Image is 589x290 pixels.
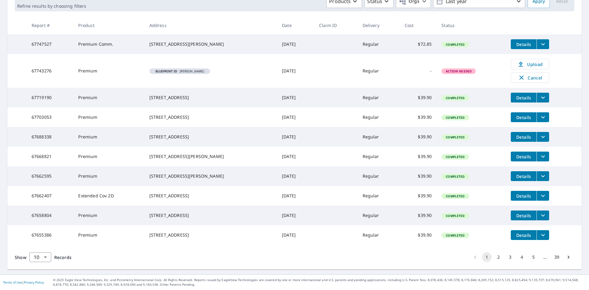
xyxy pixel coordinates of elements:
td: Premium [73,54,144,88]
span: Cancel [517,74,543,81]
span: Completed [442,233,468,238]
button: filesDropdownBtn-67747527 [537,39,549,49]
td: 67662407 [27,186,74,206]
button: detailsBtn-67662595 [511,171,537,181]
td: $39.90 [400,127,437,147]
div: [STREET_ADDRESS] [149,134,272,140]
td: [DATE] [277,166,314,186]
div: … [540,254,550,260]
span: Details [514,134,533,140]
button: detailsBtn-67719190 [511,93,537,102]
span: Details [514,154,533,160]
button: filesDropdownBtn-67703053 [537,112,549,122]
button: filesDropdownBtn-67655386 [537,230,549,240]
p: © 2025 Eagle View Technologies, Inc. and Pictometry International Corp. All Rights Reserved. Repo... [53,278,586,287]
td: $39.90 [400,186,437,206]
span: Completed [442,194,468,198]
td: $39.90 [400,225,437,245]
td: Premium [73,206,144,225]
button: detailsBtn-67703053 [511,112,537,122]
div: [STREET_ADDRESS] [149,95,272,101]
td: Regular [358,107,400,127]
td: 67688338 [27,127,74,147]
td: 67747527 [27,34,74,54]
td: Premium Comm. [73,34,144,54]
td: Premium [73,127,144,147]
span: Details [514,232,533,238]
td: 67655386 [27,225,74,245]
td: 67703053 [27,107,74,127]
td: 67662595 [27,166,74,186]
td: Premium [73,147,144,166]
span: Records [54,254,71,260]
td: [DATE] [277,225,314,245]
span: Action Needed [442,69,475,73]
td: Regular [358,34,400,54]
span: Completed [442,42,468,47]
span: Show [15,254,26,260]
div: [STREET_ADDRESS] [149,193,272,199]
span: Details [514,213,533,218]
td: Regular [358,147,400,166]
div: [STREET_ADDRESS] [149,232,272,238]
td: Regular [358,166,400,186]
div: [STREET_ADDRESS] [149,212,272,218]
p: Refine results by choosing filters [17,3,86,9]
span: [PERSON_NAME] [152,70,208,73]
td: $39.90 [400,147,437,166]
button: Go to page 39 [552,252,562,262]
td: [DATE] [277,107,314,127]
button: detailsBtn-67662407 [511,191,537,201]
th: Address [144,16,277,34]
span: Details [514,173,533,179]
span: Completed [442,214,468,218]
td: $39.90 [400,88,437,107]
td: [DATE] [277,34,314,54]
th: Product [73,16,144,34]
button: detailsBtn-67747527 [511,39,537,49]
span: Details [514,114,533,120]
td: Regular [358,54,400,88]
span: Completed [442,155,468,159]
td: Premium [73,225,144,245]
th: Status [437,16,506,34]
nav: pagination navigation [469,252,574,262]
div: Show 10 records [29,252,51,262]
button: Cancel [511,72,549,83]
button: detailsBtn-67655386 [511,230,537,240]
td: Premium [73,88,144,107]
td: $39.90 [400,166,437,186]
td: 67743276 [27,54,74,88]
td: Regular [358,88,400,107]
td: Regular [358,225,400,245]
td: [DATE] [277,206,314,225]
span: Details [514,193,533,199]
button: Go to page 3 [505,252,515,262]
td: 67719190 [27,88,74,107]
td: Premium [73,166,144,186]
span: Details [514,41,533,47]
button: Go to next page [564,252,573,262]
button: detailsBtn-67688338 [511,132,537,142]
a: Terms of Use [3,280,22,284]
a: Upload [511,59,549,69]
td: Extended Cov 2D [73,186,144,206]
span: Details [514,95,533,101]
td: $39.90 [400,107,437,127]
td: 67658804 [27,206,74,225]
em: Blueprint ID [156,70,177,73]
button: Go to page 2 [494,252,503,262]
span: Completed [442,135,468,139]
div: [STREET_ADDRESS][PERSON_NAME] [149,41,272,47]
button: page 1 [482,252,492,262]
span: Completed [442,174,468,179]
button: detailsBtn-67658804 [511,211,537,220]
th: Claim ID [314,16,358,34]
button: detailsBtn-67668821 [511,152,537,161]
div: [STREET_ADDRESS] [149,114,272,120]
td: Regular [358,186,400,206]
td: [DATE] [277,88,314,107]
button: filesDropdownBtn-67658804 [537,211,549,220]
div: 10 [29,249,51,266]
th: Date [277,16,314,34]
